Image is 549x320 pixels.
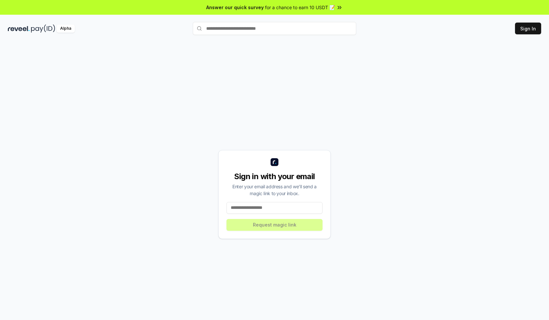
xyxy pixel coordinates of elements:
[271,158,278,166] img: logo_small
[206,4,264,11] span: Answer our quick survey
[226,183,323,197] div: Enter your email address and we’ll send a magic link to your inbox.
[515,23,541,34] button: Sign In
[8,25,30,33] img: reveel_dark
[226,171,323,182] div: Sign in with your email
[57,25,75,33] div: Alpha
[265,4,335,11] span: for a chance to earn 10 USDT 📝
[31,25,55,33] img: pay_id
